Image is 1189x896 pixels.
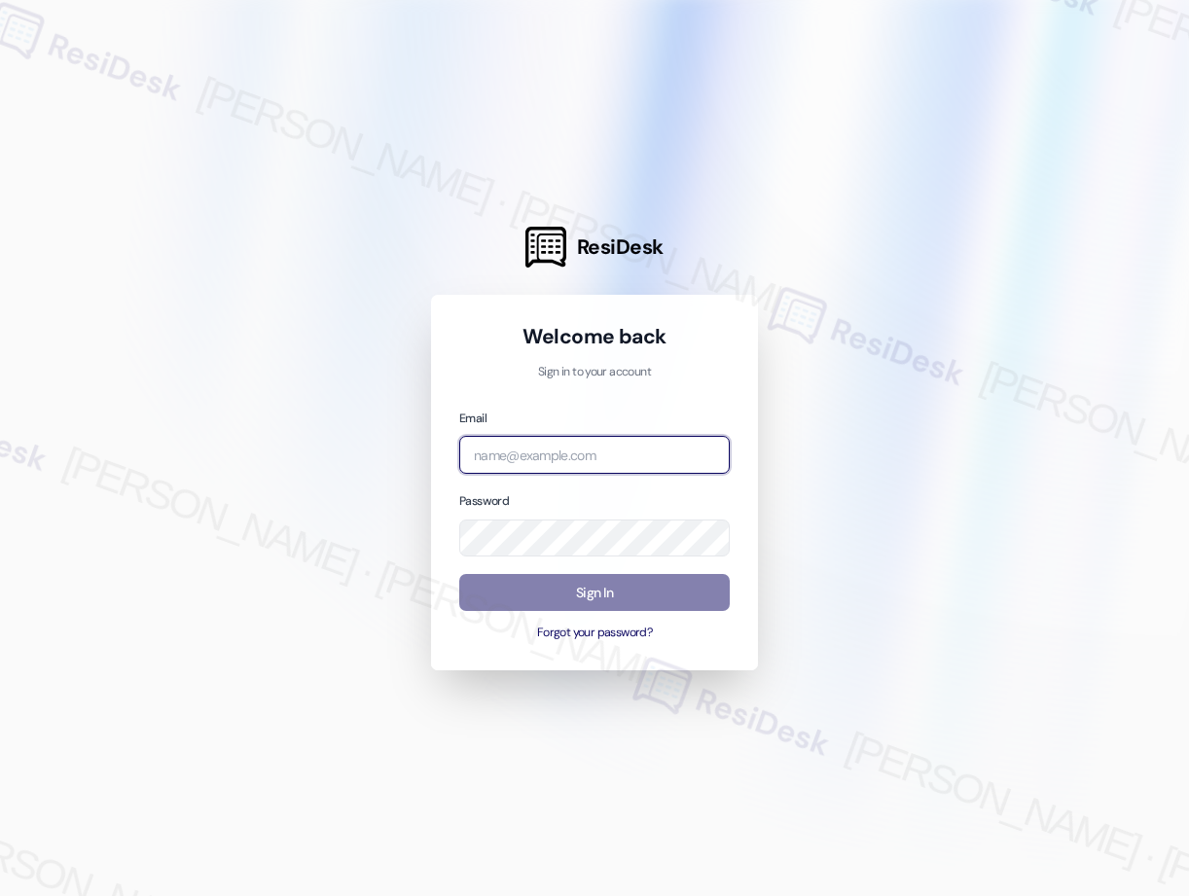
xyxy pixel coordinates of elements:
label: Email [459,411,486,426]
span: ResiDesk [577,233,664,261]
button: Forgot your password? [459,625,730,642]
input: name@example.com [459,436,730,474]
label: Password [459,493,509,509]
button: Sign In [459,574,730,612]
h1: Welcome back [459,323,730,350]
img: ResiDesk Logo [525,227,566,268]
p: Sign in to your account [459,364,730,381]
